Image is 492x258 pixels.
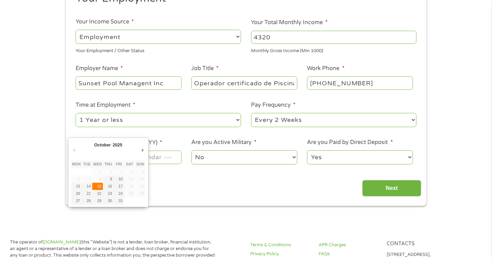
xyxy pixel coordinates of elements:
abbr: Wednesday [93,162,102,166]
button: 14 [81,183,92,190]
label: Job Title [191,65,219,72]
label: Time at Employment [76,102,135,109]
button: 29 [92,197,103,204]
label: Your Total Monthly Income [251,19,328,26]
label: Are you Active Military [191,139,257,146]
label: Your Income Source [76,18,134,26]
label: Are you Paid by Direct Deposit [307,139,393,146]
a: APR Charges [319,242,379,248]
button: 22 [92,190,103,197]
button: 28 [81,197,92,204]
button: 20 [71,190,82,197]
input: (231) 754-4010 [307,76,413,89]
button: Previous Month [71,145,77,155]
button: 24 [114,190,124,197]
abbr: Saturday [126,162,133,166]
a: Terms & Conditions [250,242,310,248]
a: [DOMAIN_NAME] [43,239,80,245]
div: 2025 [112,140,123,150]
button: 21 [81,190,92,197]
input: Cashier [191,76,297,89]
abbr: Friday [116,162,122,166]
button: 10 [114,175,124,183]
abbr: Tuesday [83,162,91,166]
label: Work Phone [307,65,344,72]
abbr: Monday [72,162,80,166]
abbr: Sunday [136,162,144,166]
button: 27 [71,197,82,204]
div: Your Employment / Other Status [76,45,241,55]
button: 23 [103,190,114,197]
abbr: Thursday [104,162,112,166]
h4: Contacts [387,241,447,247]
input: Next [362,180,421,197]
label: Employer Name [76,65,123,72]
button: 13 [71,183,82,190]
button: 30 [103,197,114,204]
input: 1800 [251,31,416,44]
a: FAQs [319,251,379,257]
button: 9 [103,175,114,183]
button: 17 [114,183,124,190]
label: Pay Frequency [251,102,296,109]
button: 15 [92,183,103,190]
button: 31 [114,197,124,204]
button: Next Month [139,145,146,155]
a: Privacy Policy [250,251,310,257]
button: 16 [103,183,114,190]
div: Monthly Gross Income (Min 1000) [251,45,416,55]
div: October [93,140,112,150]
input: Walmart [76,76,181,89]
